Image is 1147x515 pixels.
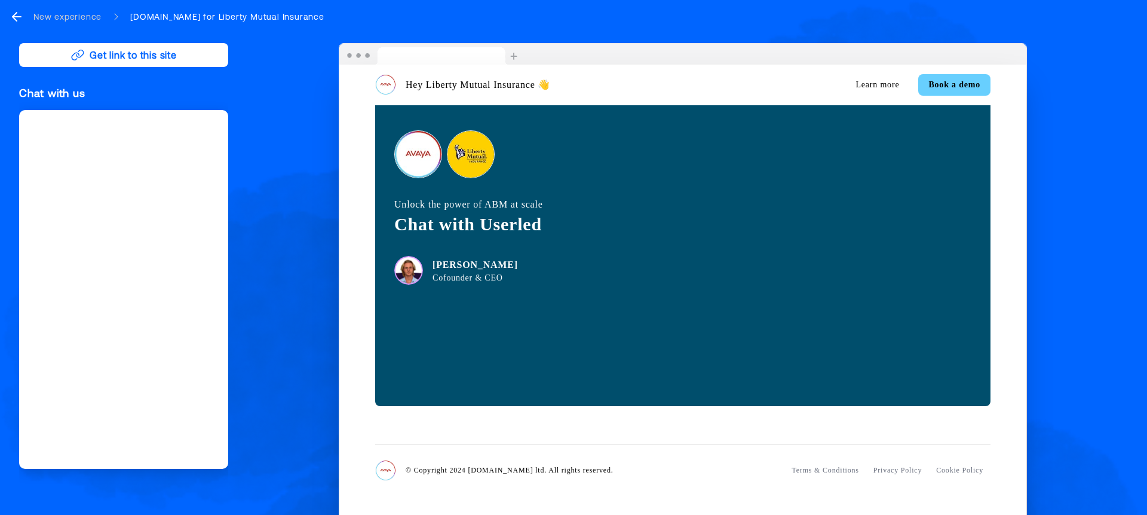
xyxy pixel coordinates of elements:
[19,43,228,67] button: Get link to this site
[339,44,523,65] img: Browser topbar
[19,110,228,469] iframe: Calendly Scheduling Page
[130,11,324,23] div: [DOMAIN_NAME] for Liberty Mutual Insurance
[19,86,228,100] div: Chat with us
[10,10,24,24] svg: go back
[33,11,102,23] div: New experience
